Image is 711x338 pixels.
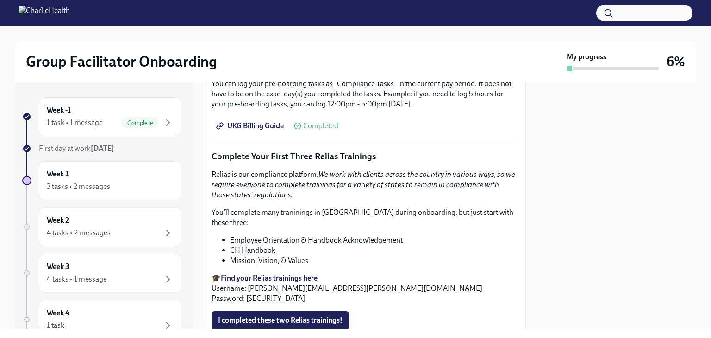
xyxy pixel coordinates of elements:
[22,254,181,293] a: Week 34 tasks • 1 message
[212,79,518,109] p: You can log your pre-boarding tasks as "Compliance Tasks" in the current pay period. It does not ...
[212,311,349,330] button: I completed these two Relias trainings!
[218,121,284,131] span: UKG Billing Guide
[39,144,114,153] span: First day at work
[122,119,159,126] span: Complete
[22,207,181,246] a: Week 24 tasks • 2 messages
[47,320,64,331] div: 1 task
[26,52,217,71] h2: Group Facilitator Onboarding
[303,122,338,130] span: Completed
[19,6,70,20] img: CharlieHealth
[47,228,111,238] div: 4 tasks • 2 messages
[567,52,606,62] strong: My progress
[22,97,181,136] a: Week -11 task • 1 messageComplete
[230,245,518,256] li: CH Handbook
[47,262,69,272] h6: Week 3
[212,207,518,228] p: You'll complete many traninings in [GEOGRAPHIC_DATA] during onboarding, but just start with these...
[212,169,518,200] p: Relias is our compliance platform.
[22,161,181,200] a: Week 13 tasks • 2 messages
[47,215,69,225] h6: Week 2
[212,170,515,199] em: We work with clients across the country in various ways, so we require everyone to complete train...
[47,169,69,179] h6: Week 1
[221,274,318,282] a: Find your Relias trainings here
[47,182,110,192] div: 3 tasks • 2 messages
[47,274,107,284] div: 4 tasks • 1 message
[47,118,103,128] div: 1 task • 1 message
[212,273,518,304] p: 🎓 Username: [PERSON_NAME][EMAIL_ADDRESS][PERSON_NAME][DOMAIN_NAME] Password: [SECURITY_DATA]
[91,144,114,153] strong: [DATE]
[22,144,181,154] a: First day at work[DATE]
[218,316,343,325] span: I completed these two Relias trainings!
[47,308,69,318] h6: Week 4
[47,105,71,115] h6: Week -1
[667,53,685,70] h3: 6%
[230,235,518,245] li: Employee Orientation & Handbook Acknowledgement
[212,150,518,163] p: Complete Your First Three Relias Trainings
[230,256,518,266] li: Mission, Vision, & Values
[212,117,290,135] a: UKG Billing Guide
